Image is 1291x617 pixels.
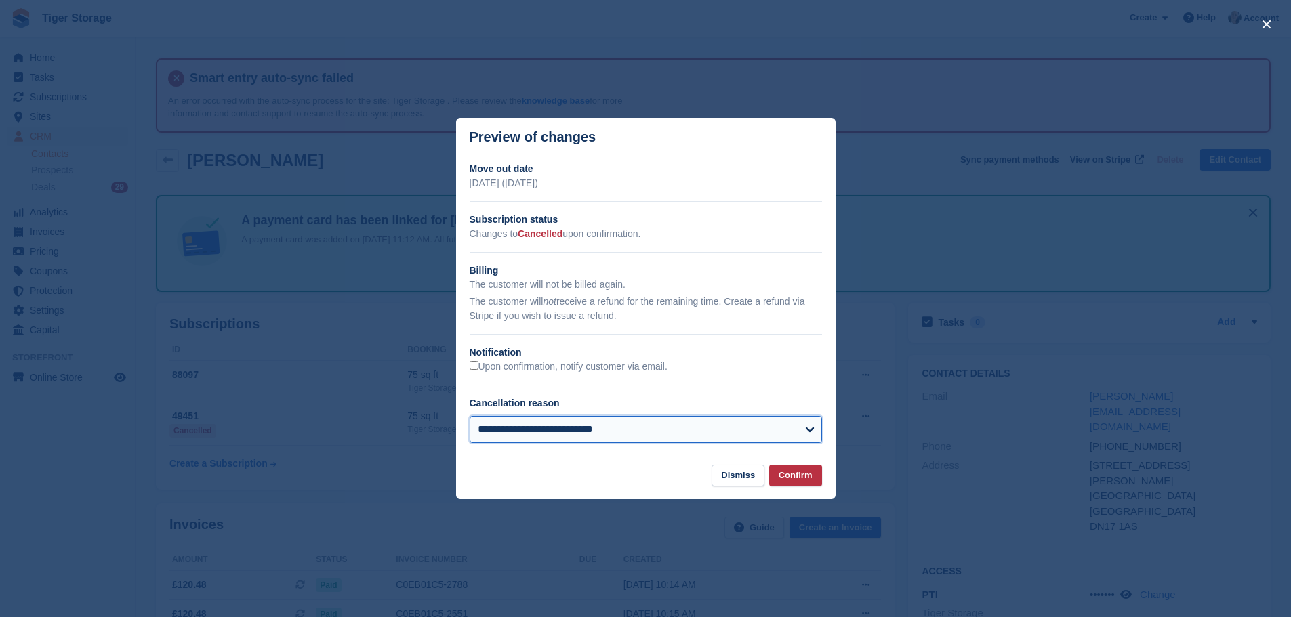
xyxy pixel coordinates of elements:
[1256,14,1277,35] button: close
[470,361,668,373] label: Upon confirmation, notify customer via email.
[712,465,764,487] button: Dismiss
[470,162,822,176] h2: Move out date
[518,228,562,239] span: Cancelled
[470,398,560,408] label: Cancellation reason
[543,296,556,307] em: not
[470,227,822,241] p: Changes to upon confirmation.
[470,263,822,278] h2: Billing
[470,129,596,145] p: Preview of changes
[470,295,822,323] p: The customer will receive a refund for the remaining time. Create a refund via Stripe if you wish...
[470,213,822,227] h2: Subscription status
[470,278,822,292] p: The customer will not be billed again.
[470,345,822,360] h2: Notification
[769,465,822,487] button: Confirm
[470,361,478,370] input: Upon confirmation, notify customer via email.
[470,176,822,190] p: [DATE] ([DATE])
